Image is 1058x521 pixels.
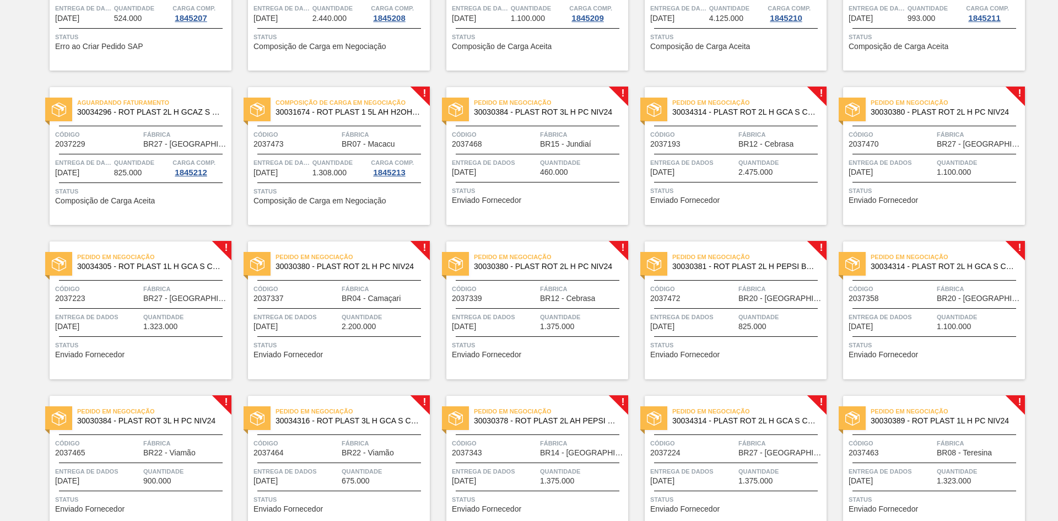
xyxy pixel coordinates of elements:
span: BR12 - Cebrasa [540,294,595,303]
font: 2037472 [650,294,681,303]
span: 524.000 [114,14,142,23]
span: 2037229 [55,140,85,148]
span: 30030380 - PLAST ROT 2L H PC NIV24 [276,262,421,271]
font: Código [452,131,477,138]
span: Pedido em Negociação [77,251,231,262]
font: [DATE] [55,168,79,177]
span: 22/10/2025 [253,14,278,23]
a: !statusPedido em Negociação30034314 - PLAST ROT 2L H GCA S CL NIV25Código2037193FábricaBR12 - Ceb... [628,87,827,225]
font: 30030380 - PLAST ROT 2L H PC NIV24 [871,108,1009,116]
a: !statusPedido em Negociação30030380 - PLAST ROT 2L H PC NIV24Código2037470FábricaBR27 - [GEOGRAPH... [827,87,1025,225]
font: 1.100.000 [937,168,971,176]
font: Pedido em Negociação [77,254,155,260]
a: !statusPedido em Negociação30030380 - PLAST ROT 2L H PC NIV24Código2037339FábricaBR12 - CebrasaEn... [430,241,628,379]
span: Código [452,283,537,294]
font: Pedido em Negociação [871,99,948,106]
font: Entrega de dados [452,5,515,12]
font: Código [55,131,80,138]
font: Quantidade [114,5,154,12]
font: Pedido em Negociação [474,254,552,260]
span: Quantidade [114,3,170,14]
span: BR20 - Sapucaia [738,294,824,303]
font: Status [650,34,673,40]
span: Status [55,31,229,42]
span: Quantidade [908,3,964,14]
span: Código [849,283,934,294]
font: Pedido em Negociação [474,99,552,106]
img: status [449,257,463,271]
font: 825.000 [114,168,142,177]
font: 2037473 [253,139,284,148]
font: Código [849,286,873,292]
font: 2037468 [452,139,482,148]
font: Carga Comp. [768,5,811,12]
span: Código [253,283,339,294]
font: Composição de Carga Aceita [849,42,948,51]
span: Status [849,31,1022,42]
font: Status [452,187,475,194]
span: Pedido em Negociação [672,97,827,108]
span: Carga Comp. [768,3,811,14]
span: 30030381 - ROT PLAST 2L H PEPSI BLACK NIV24 [672,262,818,271]
span: 2037468 [452,140,482,148]
span: Fábrica [937,129,1022,140]
span: 2037223 [55,294,85,303]
span: Carga Comp. [371,3,414,14]
font: Enviado Fornecedor [849,196,918,205]
a: Carga Comp.1845212 [172,157,229,177]
span: Composição de Carga Aceita [452,42,552,51]
span: Entrega de dados [452,157,537,168]
font: Entrega de dados [849,159,912,166]
span: 27/10/2025 [55,169,79,177]
span: Status [55,186,229,197]
font: 4.125.000 [709,14,743,23]
span: Erro ao Criar Pedido SAP [55,42,143,51]
font: [DATE] [55,14,79,23]
img: status [449,103,463,117]
font: Quantidade [312,5,353,12]
span: Carga Comp. [371,157,414,168]
span: 2037358 [849,294,879,303]
span: 30030380 - PLAST ROT 2L H PC NIV24 [474,262,619,271]
font: 1845212 [175,168,207,177]
font: Carga Comp. [172,5,215,12]
font: [DATE] [650,14,674,23]
span: Carga Comp. [172,3,215,14]
img: status [250,257,264,271]
span: Entrega de dados [452,3,508,14]
span: Código [650,129,736,140]
font: Fábrica [738,131,766,138]
span: 30/10/2025 [650,168,674,176]
font: Status [55,188,78,195]
font: BR20 - [GEOGRAPHIC_DATA] [937,294,1043,303]
span: Aguardando Faturamento [77,97,231,108]
span: 19/10/2025 [55,14,79,23]
span: Enviado Fornecedor [452,196,521,205]
a: Carga Comp.1845207 [172,3,229,23]
span: Pedido em Negociação [474,251,628,262]
font: Pedido em Negociação [672,254,750,260]
font: 2.475.000 [738,168,773,176]
span: 2037473 [253,140,284,148]
span: Fábrica [342,129,427,140]
font: 2037470 [849,139,879,148]
span: 30031674 - ROT PLAST 1 5L AH H2OH LIMÃO IN211 [276,108,421,116]
font: [DATE] [650,168,674,176]
span: BR27 - Nova Minas [143,294,229,303]
span: 24/10/2025 [452,14,476,23]
font: Fábrica [342,286,369,292]
font: Quantidade [738,159,779,166]
font: Fábrica [143,131,171,138]
font: 30034314 - PLAST ROT 2L H GCA S CL NIV25 [672,108,835,116]
font: 1845207 [175,13,207,23]
span: Status [452,31,625,42]
span: Status [650,31,824,42]
span: BR27 - Nova Minas [143,140,229,148]
a: Carga Comp.1845209 [569,3,625,23]
font: 1845209 [571,13,603,23]
font: 30034296 - ROT PLAST 2L H GCAZ S RECLAMAÇÃO NIV25 [77,108,290,116]
img: status [845,103,860,117]
font: Quantidade [114,159,154,166]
